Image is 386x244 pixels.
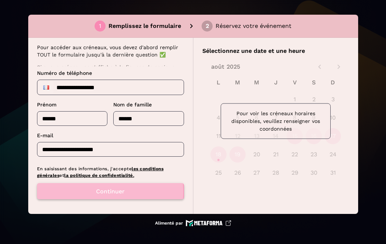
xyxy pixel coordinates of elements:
[202,47,305,54] font: Sélectionnez une date et une heure
[37,102,56,108] font: Prénom
[155,221,183,226] font: Alimenté par
[206,22,209,29] font: 2
[37,64,178,70] font: Si aucun créneau ne s'affiche à la fin, pas de panique :
[59,173,64,178] font: et
[109,22,181,29] font: Remplissez le formulaire
[37,132,53,138] font: E-mail
[64,173,134,178] a: la politique de confidentialité.
[231,110,320,132] font: Pour voir les créneaux horaires disponibles, veuillez renseigner vos coordonnées
[113,102,152,108] font: Nom de famille
[155,220,231,226] a: Alimenté par
[37,44,178,58] font: Pour accéder aux créneaux, vous devez d'abord remplir TOUT le formulaire jusqu'à la dernière ques...
[37,166,132,171] font: En saisissant des informations, j'accepte
[99,22,101,29] font: 1
[96,188,125,195] font: Continuer
[39,81,54,93] div: France: + 33
[37,183,184,199] button: Continuer
[216,22,291,29] font: Réservez votre événement
[37,70,92,76] font: Numéro de téléphone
